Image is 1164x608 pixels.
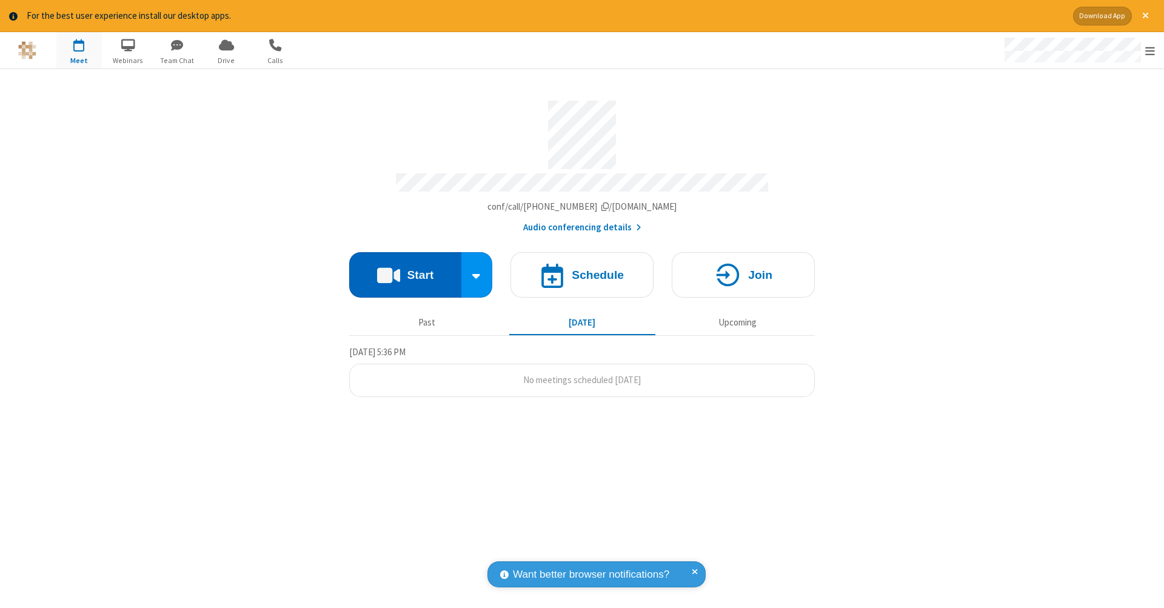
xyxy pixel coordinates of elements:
button: Upcoming [664,312,811,335]
span: [DATE] 5:36 PM [349,346,406,358]
button: Schedule [510,252,654,298]
span: No meetings scheduled [DATE] [523,374,641,386]
button: Audio conferencing details [523,221,641,235]
h4: Join [748,269,772,281]
h4: Schedule [572,269,624,281]
button: Past [354,312,500,335]
span: Team Chat [155,55,200,66]
button: Logo [4,32,50,68]
span: Drive [204,55,249,66]
div: Open menu [993,32,1164,68]
span: Webinars [105,55,151,66]
section: Today's Meetings [349,345,815,397]
span: Want better browser notifications? [513,567,669,583]
button: Copy my meeting room linkCopy my meeting room link [487,200,677,214]
div: For the best user experience install our desktop apps. [27,9,1064,23]
img: QA Selenium DO NOT DELETE OR CHANGE [18,41,36,59]
div: Start conference options [461,252,493,298]
button: Start [349,252,461,298]
span: Meet [56,55,102,66]
span: Copy my meeting room link [487,201,677,212]
section: Account details [349,92,815,234]
h4: Start [407,269,433,281]
button: Close alert [1136,7,1155,25]
button: Download App [1073,7,1132,25]
span: Calls [253,55,298,66]
button: [DATE] [509,312,655,335]
button: Join [672,252,815,298]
